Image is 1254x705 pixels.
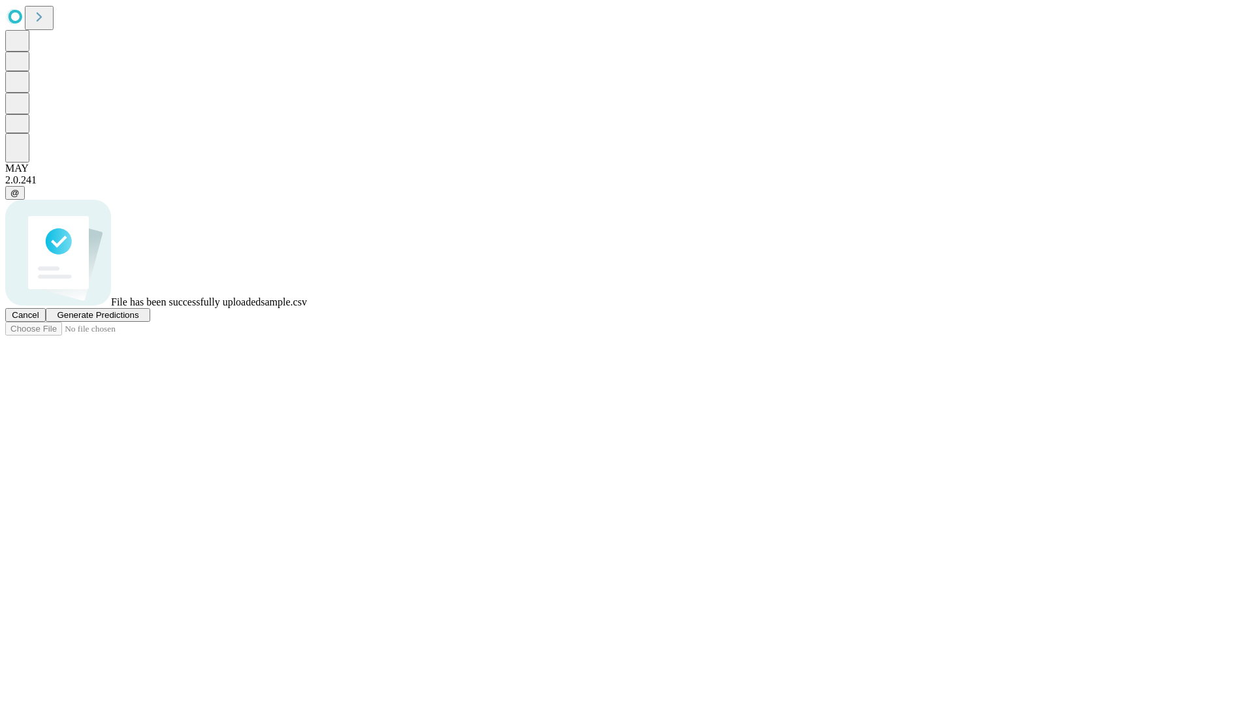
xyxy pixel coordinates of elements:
button: Cancel [5,308,46,322]
span: File has been successfully uploaded [111,296,261,307]
span: Generate Predictions [57,310,138,320]
button: @ [5,186,25,200]
button: Generate Predictions [46,308,150,322]
div: MAY [5,163,1249,174]
span: Cancel [12,310,39,320]
div: 2.0.241 [5,174,1249,186]
span: sample.csv [261,296,307,307]
span: @ [10,188,20,198]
